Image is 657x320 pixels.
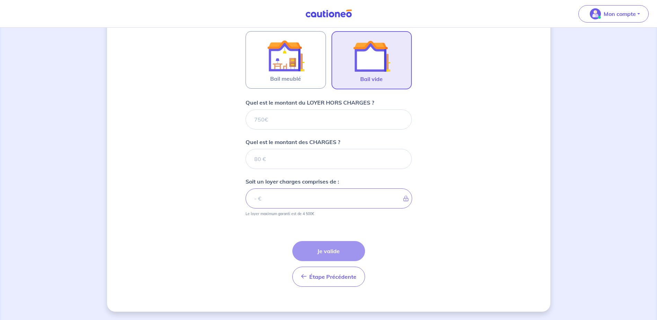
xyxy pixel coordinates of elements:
[604,10,636,18] p: Mon compte
[246,138,340,146] p: Quel est le montant des CHARGES ?
[303,9,355,18] img: Cautioneo
[246,98,374,107] p: Quel est le montant du LOYER HORS CHARGES ?
[267,37,304,74] img: illu_furnished_lease.svg
[270,74,301,83] span: Bail meublé
[590,8,601,19] img: illu_account_valid_menu.svg
[578,5,649,23] button: illu_account_valid_menu.svgMon compte
[246,109,412,130] input: 750€
[353,37,390,75] img: illu_empty_lease.svg
[246,149,412,169] input: 80 €
[246,211,314,216] p: Le loyer maximum garanti est de 4 500€
[246,188,412,208] input: - €
[246,177,339,186] p: Soit un loyer charges comprises de :
[360,75,383,83] span: Bail vide
[292,267,365,287] button: Étape Précédente
[309,273,356,280] span: Étape Précédente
